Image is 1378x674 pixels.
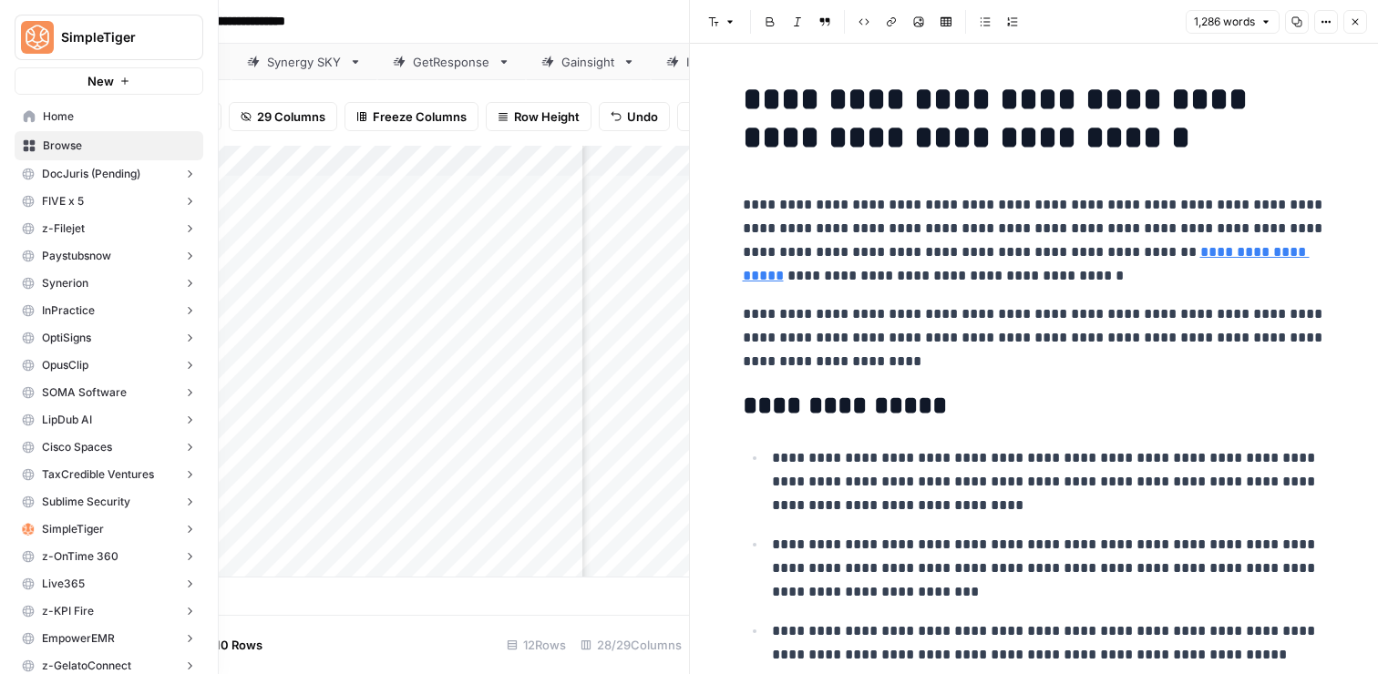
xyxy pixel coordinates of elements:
button: Cisco Spaces [15,434,203,461]
span: TaxCredible Ventures [42,466,154,483]
button: InPractice [15,297,203,324]
span: z-Filejet [42,220,85,237]
span: SimpleTiger [61,28,171,46]
button: z-Filejet [15,215,203,242]
button: OptiSigns [15,324,203,352]
button: SimpleTiger [15,516,203,543]
button: LipDub AI [15,406,203,434]
img: SimpleTiger Logo [21,21,54,54]
button: z-OnTime 360 [15,543,203,570]
span: Cisco Spaces [42,439,112,455]
button: SOMA Software [15,379,203,406]
button: Sublime Security [15,488,203,516]
span: New [87,72,114,90]
button: FIVE x 5 [15,188,203,215]
span: OpusClip [42,357,88,373]
button: EmpowerEMR [15,625,203,652]
span: Freeze Columns [373,107,467,126]
span: Undo [627,107,658,126]
button: DocJuris (Pending) [15,160,203,188]
button: 1,286 words [1186,10,1280,34]
span: EmpowerEMR [42,630,115,647]
a: Home [15,102,203,131]
div: 12 Rows [499,630,573,659]
button: Synerion [15,270,203,297]
button: Paystubsnow [15,242,203,270]
span: Paystubsnow [42,248,111,264]
button: Row Height [486,102,591,131]
span: FIVE x 5 [42,193,84,209]
div: Synergy SKY [267,53,342,71]
span: Browse [43,138,195,154]
span: SimpleTiger [42,521,104,537]
div: GetResponse [413,53,490,71]
span: Sublime Security [42,494,130,510]
button: New [15,67,203,95]
span: SOMA Software [42,384,127,401]
button: Workspace: SimpleTiger [15,15,203,60]
span: z-GelatoConnect [42,658,131,674]
span: z-KPI Fire [42,603,94,619]
span: Add 10 Rows [190,636,262,654]
button: z-KPI Fire [15,597,203,625]
a: Synergy SKY [231,44,377,80]
span: DocJuris (Pending) [42,166,140,182]
span: 1,286 words [1194,14,1255,30]
button: Live365 [15,570,203,597]
span: InPractice [42,302,95,319]
button: OpusClip [15,352,203,379]
div: 28/29 Columns [573,630,689,659]
a: GetResponse [377,44,526,80]
a: InPractice [651,44,780,80]
span: Synerion [42,275,88,291]
button: TaxCredible Ventures [15,461,203,488]
button: 29 Columns [229,102,337,131]
span: Live365 [42,576,85,592]
a: Browse [15,131,203,160]
span: LipDub AI [42,412,92,428]
button: Freeze Columns [344,102,478,131]
span: 29 Columns [257,107,325,126]
a: Gainsight [526,44,651,80]
span: Home [43,108,195,125]
div: Gainsight [561,53,615,71]
img: hlg0wqi1id4i6sbxkcpd2tyblcaw [22,523,35,536]
button: Undo [599,102,670,131]
span: z-OnTime 360 [42,548,118,565]
span: OptiSigns [42,330,91,346]
span: Row Height [514,107,580,126]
